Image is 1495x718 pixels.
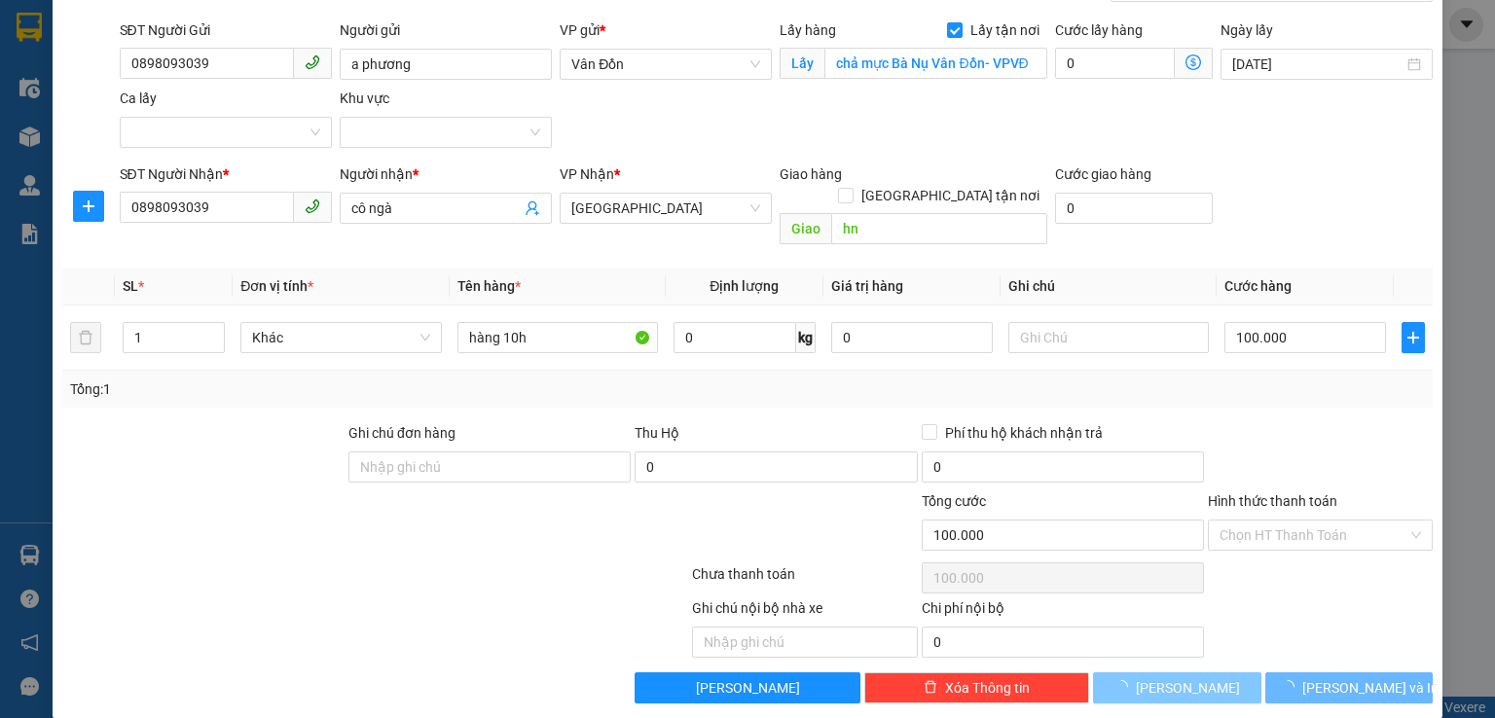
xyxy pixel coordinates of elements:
div: Chưa thanh toán [690,563,919,597]
button: deleteXóa Thông tin [864,672,1089,703]
span: Giao hàng [780,166,842,182]
label: Ngày lấy [1221,22,1273,38]
input: 0 [831,322,993,353]
div: VP gửi [560,19,772,41]
span: user-add [525,200,540,216]
span: loading [1281,680,1302,694]
div: SĐT Người Gửi [120,19,332,41]
label: Hình thức thanh toán [1208,493,1337,509]
div: Ghi chú nội bộ nhà xe [692,597,917,627]
span: Định lượng [710,278,779,294]
span: loading [1114,680,1136,694]
div: Tổng: 1 [70,378,578,400]
div: Chi phí nội bộ [922,597,1204,627]
span: Thu Hộ [635,425,679,441]
span: VP Nhận [560,166,614,182]
span: Giá trị hàng [831,278,903,294]
input: Ghi chú đơn hàng [348,451,631,483]
input: VD: Bàn, Ghế [457,322,658,353]
span: Khác [252,323,429,352]
span: Cước hàng [1224,278,1292,294]
span: phone [305,198,320,214]
span: delete [924,680,937,696]
span: Lấy hàng [780,22,836,38]
label: Cước giao hàng [1055,166,1151,182]
button: delete [70,322,101,353]
span: Tổng cước [922,493,986,509]
label: Ghi chú đơn hàng [348,425,456,441]
label: Ca lấy [120,90,157,106]
span: Lấy tận nơi [963,19,1047,41]
span: Phí thu hộ khách nhận trả [937,422,1111,444]
input: Cước lấy hàng [1055,48,1175,79]
button: plus [73,191,104,222]
span: plus [74,198,103,214]
span: Xóa Thông tin [945,677,1030,699]
span: Giao [780,213,831,244]
span: Tên hàng [457,278,521,294]
span: [PERSON_NAME] [1136,677,1240,699]
input: Ngày lấy [1232,54,1404,75]
th: Ghi chú [1001,268,1217,305]
span: [PERSON_NAME] và In [1302,677,1439,699]
span: Vân Đồn [571,50,760,79]
button: [PERSON_NAME] và In [1265,672,1434,703]
span: [PERSON_NAME] [696,677,800,699]
button: [PERSON_NAME] [635,672,859,703]
input: Dọc đường [831,213,1047,244]
div: Người gửi [340,19,552,41]
span: Lấy [780,48,824,79]
input: Ghi Chú [1008,322,1209,353]
input: Nhập ghi chú [692,627,917,658]
span: Đơn vị tính [240,278,313,294]
span: kg [796,322,816,353]
input: Lấy tận nơi [824,48,1047,79]
span: dollar-circle [1185,54,1201,70]
div: SĐT Người Nhận [120,163,332,185]
button: [PERSON_NAME] [1093,672,1261,703]
input: Cước giao hàng [1055,193,1213,224]
span: SL [123,278,138,294]
span: plus [1403,330,1424,345]
span: phone [305,54,320,70]
div: Khu vực [340,88,552,109]
label: Cước lấy hàng [1055,22,1143,38]
button: plus [1402,322,1425,353]
span: [GEOGRAPHIC_DATA] tận nơi [854,185,1047,206]
div: Người nhận [340,163,552,185]
span: Hà Nội [571,194,760,223]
